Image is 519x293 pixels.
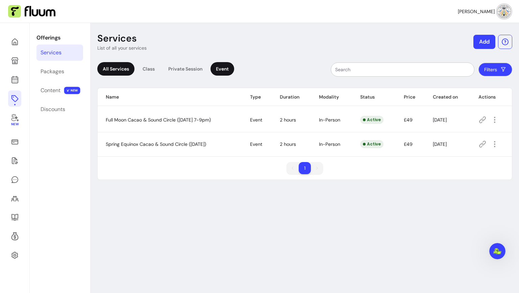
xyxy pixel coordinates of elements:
[97,32,137,45] p: Services
[36,34,83,42] p: Offerings
[8,134,21,150] a: Sales
[64,87,80,94] span: NEW
[26,164,76,178] a: Edit your page
[28,58,39,69] img: Profile image for Roberta
[8,5,55,18] img: Fluum Logo
[36,82,83,99] a: Content NEW
[41,86,60,95] div: Content
[57,3,79,15] h1: Tasks
[106,117,211,123] span: Full Moon Cacao & Sound Circle ([DATE] 7-9pm)
[36,101,83,117] a: Discounts
[280,117,296,123] span: 2 hours
[283,159,326,178] nav: pagination navigation
[106,141,206,147] span: Spring Equinox Cacao & Sound Circle ([DATE])
[105,221,120,225] span: Tasks
[11,122,18,127] span: New
[458,5,511,18] button: avatar[PERSON_NAME]
[8,53,21,69] a: My Page
[360,116,384,124] div: Active
[26,192,78,199] button: Mark as completed
[41,68,64,76] div: Packages
[90,204,135,231] button: Tasks
[8,34,21,50] a: Home
[250,141,262,147] span: Event
[404,141,413,147] span: £49
[470,88,512,106] th: Actions
[425,88,470,106] th: Created on
[97,45,147,51] p: List of all your services
[242,88,272,106] th: Type
[8,72,21,88] a: Calendar
[98,88,242,106] th: Name
[163,62,208,76] div: Private Session
[8,209,21,225] a: Resources
[8,153,21,169] a: Waivers
[26,159,118,178] div: Edit your page
[8,90,21,107] a: Offerings
[299,162,311,174] li: pagination item 1 active
[433,141,447,147] span: [DATE]
[335,66,470,73] input: Search
[396,88,425,106] th: Price
[8,171,21,188] a: My Messages
[8,228,21,244] a: Refer & Earn
[404,117,413,123] span: £49
[250,117,262,123] span: Event
[13,103,123,114] div: 1Build your Page
[319,141,340,147] span: In-Person
[7,77,24,84] p: 5 steps
[211,62,234,76] div: Event
[26,116,118,159] div: Add Pics, Bio, FAQs & Social Media Handles & T&C ​ Do not know how to write a compelling bio? Ask...
[26,105,115,112] div: Build your Page
[119,3,131,15] div: Close
[8,247,21,263] a: Settings
[280,141,296,147] span: 2 hours
[45,204,90,231] button: Messages
[89,77,128,84] p: About 5 minutes
[41,49,61,57] div: Services
[478,63,512,76] button: Filters
[458,8,495,15] span: [PERSON_NAME]
[97,62,134,76] div: All Services
[36,63,83,80] a: Packages
[473,35,495,49] button: Add
[319,117,340,123] span: In-Person
[352,88,396,106] th: Status
[360,140,384,148] div: Active
[9,38,126,54] div: Quick checklist to set up your business account in less than 15min!
[272,88,311,106] th: Duration
[36,45,83,61] a: Services
[9,26,126,38] div: Set up your account
[489,243,505,259] iframe: Intercom live chat
[56,221,79,225] span: Messages
[433,117,447,123] span: [DATE]
[8,190,21,207] a: Clients
[8,109,21,131] a: New
[41,105,65,113] div: Discounts
[137,62,160,76] div: Class
[41,60,108,67] div: [PERSON_NAME] from Fluum
[497,5,511,18] img: avatar
[16,221,29,225] span: Home
[311,88,352,106] th: Modality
